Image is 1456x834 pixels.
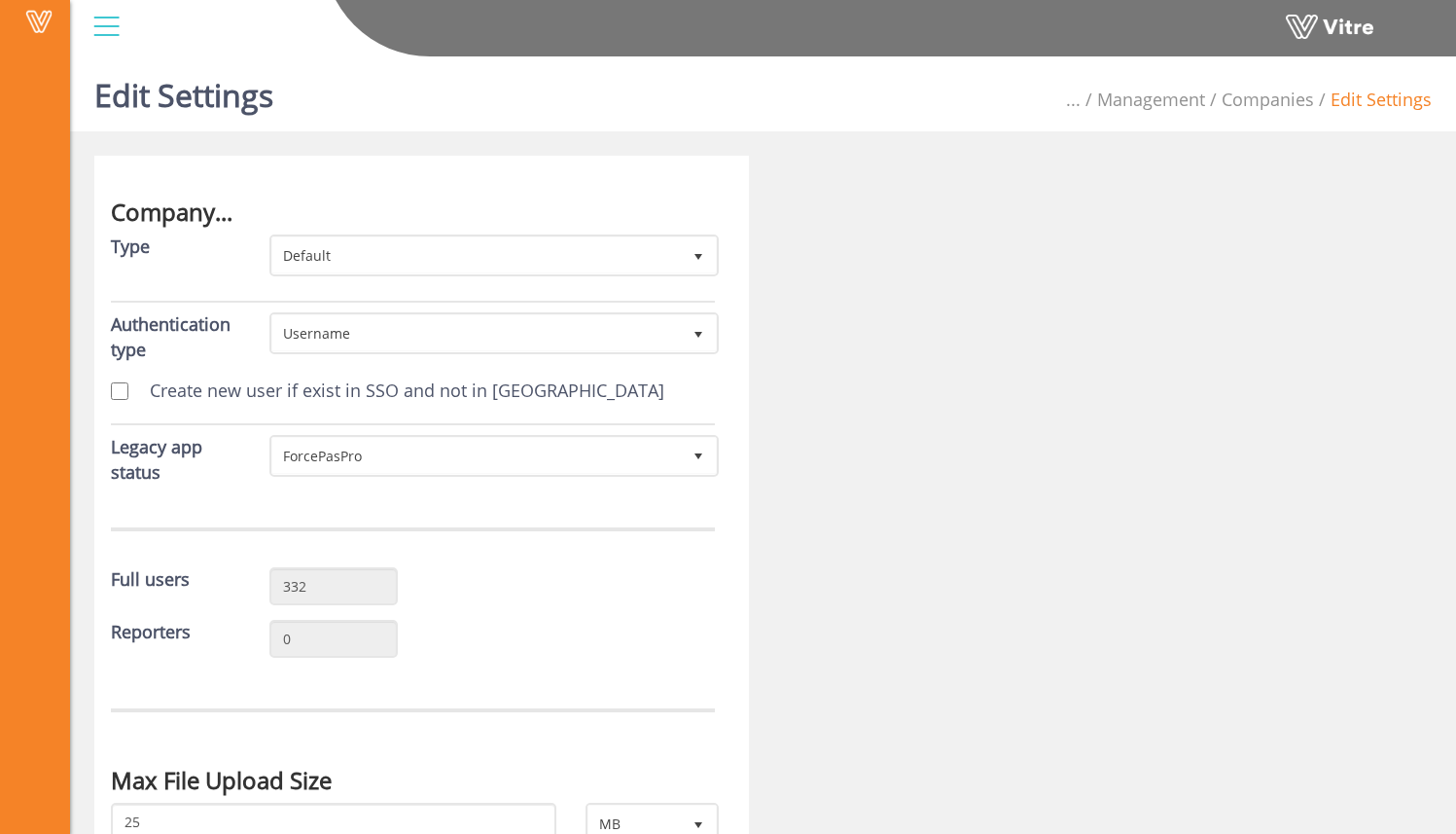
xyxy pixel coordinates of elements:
span: ... [215,196,232,228]
label: Type [111,235,150,260]
span: Default [272,237,681,272]
span: ... [1066,88,1081,111]
span: select [681,237,716,272]
li: Edit Settings [1314,88,1432,113]
input: Create new user if exist in SSO and not in [GEOGRAPHIC_DATA] [111,382,128,400]
h3: Max File Upload Size [111,768,715,793]
span: select [681,438,716,473]
label: Legacy app status [111,435,240,485]
a: Companies [1222,88,1314,111]
label: Create new user if exist in SSO and not in [GEOGRAPHIC_DATA] [130,379,664,404]
span: ForcePasPro [272,438,681,473]
h3: Company [111,199,715,225]
label: Full users [111,567,190,593]
h1: Edit Settings [94,49,273,131]
li: Management [1081,88,1205,113]
label: Authentication type [111,312,240,362]
label: Reporters [111,620,191,645]
span: select [681,315,716,350]
span: Username [272,315,681,350]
